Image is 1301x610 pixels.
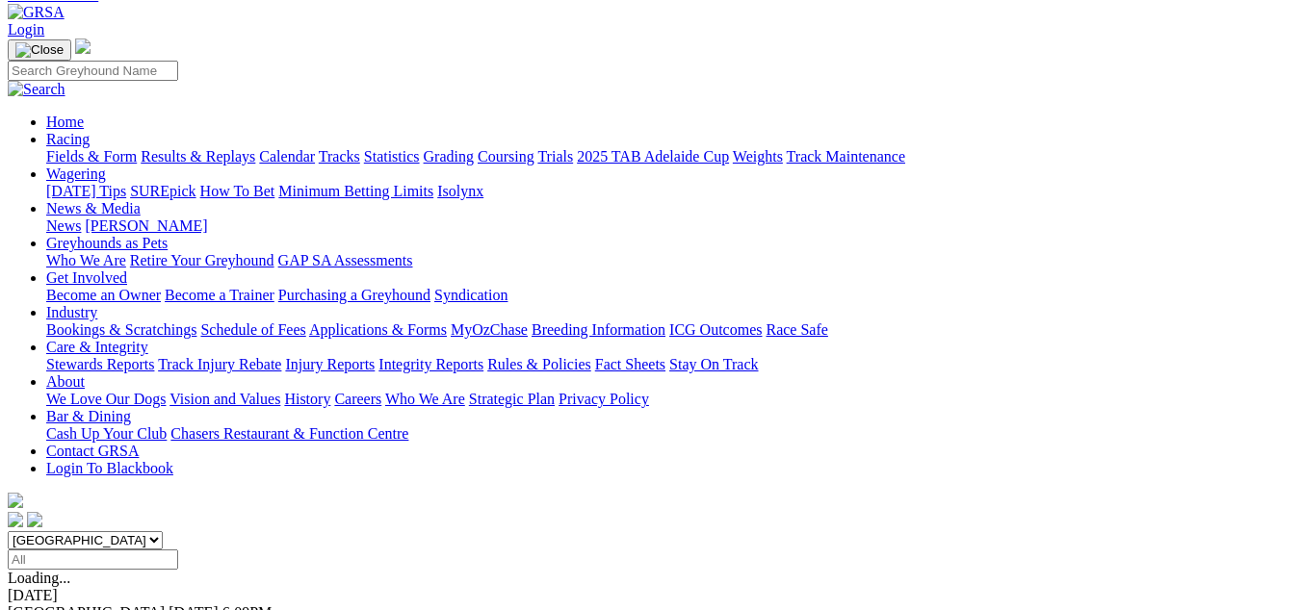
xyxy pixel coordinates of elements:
[46,443,139,459] a: Contact GRSA
[46,373,85,390] a: About
[437,183,483,199] a: Isolynx
[46,391,1293,408] div: About
[8,570,70,586] span: Loading...
[8,4,65,21] img: GRSA
[334,391,381,407] a: Careers
[130,252,274,268] a: Retire Your Greyhound
[559,391,649,407] a: Privacy Policy
[46,321,1293,339] div: Industry
[8,39,71,61] button: Toggle navigation
[8,493,23,508] img: logo-grsa-white.png
[46,148,137,165] a: Fields & Form
[278,183,433,199] a: Minimum Betting Limits
[532,321,665,338] a: Breeding Information
[537,148,573,165] a: Trials
[46,304,97,320] a: Industry
[46,252,126,268] a: Who We Are
[8,512,23,527] img: facebook.svg
[385,391,465,407] a: Who We Are
[8,21,44,38] a: Login
[46,287,1293,304] div: Get Involved
[46,252,1293,269] div: Greyhounds as Pets
[451,321,528,338] a: MyOzChase
[285,356,375,372] a: Injury Reports
[309,321,447,338] a: Applications & Forms
[46,183,1293,200] div: Wagering
[259,148,315,165] a: Calendar
[46,408,131,424] a: Bar & Dining
[378,356,483,372] a: Integrity Reports
[130,183,195,199] a: SUREpick
[469,391,555,407] a: Strategic Plan
[46,356,154,372] a: Stewards Reports
[46,200,141,216] a: News & Media
[170,425,408,442] a: Chasers Restaurant & Function Centre
[434,287,507,303] a: Syndication
[424,148,474,165] a: Grading
[46,183,126,199] a: [DATE] Tips
[200,321,305,338] a: Schedule of Fees
[8,61,178,81] input: Search
[46,425,167,442] a: Cash Up Your Club
[46,321,196,338] a: Bookings & Scratchings
[165,287,274,303] a: Become a Trainer
[278,287,430,303] a: Purchasing a Greyhound
[46,165,106,182] a: Wagering
[85,217,207,234] a: [PERSON_NAME]
[577,148,729,165] a: 2025 TAB Adelaide Cup
[46,391,166,407] a: We Love Our Dogs
[200,183,275,199] a: How To Bet
[364,148,420,165] a: Statistics
[46,287,161,303] a: Become an Owner
[46,131,90,147] a: Racing
[46,269,127,286] a: Get Involved
[75,38,91,54] img: logo-grsa-white.png
[27,512,42,527] img: twitter.svg
[46,217,81,234] a: News
[158,356,281,372] a: Track Injury Rebate
[46,148,1293,165] div: Racing
[595,356,665,372] a: Fact Sheets
[46,235,168,251] a: Greyhounds as Pets
[733,148,783,165] a: Weights
[787,148,905,165] a: Track Maintenance
[46,425,1293,443] div: Bar & Dining
[46,217,1293,235] div: News & Media
[8,549,178,570] input: Select date
[46,460,173,476] a: Login To Blackbook
[141,148,255,165] a: Results & Replays
[15,42,64,58] img: Close
[669,356,758,372] a: Stay On Track
[284,391,330,407] a: History
[8,81,65,98] img: Search
[278,252,413,268] a: GAP SA Assessments
[766,321,827,338] a: Race Safe
[319,148,360,165] a: Tracks
[169,391,280,407] a: Vision and Values
[478,148,534,165] a: Coursing
[46,339,148,355] a: Care & Integrity
[487,356,591,372] a: Rules & Policies
[669,321,762,338] a: ICG Outcomes
[46,356,1293,373] div: Care & Integrity
[8,587,1293,604] div: [DATE]
[46,114,84,130] a: Home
